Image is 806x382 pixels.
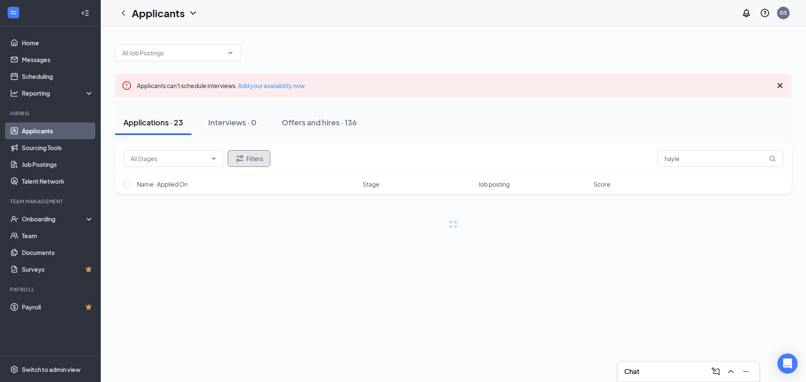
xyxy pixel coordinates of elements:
input: Search in applications [657,150,783,167]
div: Applications · 23 [123,117,183,127]
a: Team [22,227,94,244]
button: Minimize [739,365,753,378]
svg: QuestionInfo [760,8,770,18]
svg: ChevronDown [210,155,217,162]
svg: Notifications [741,8,751,18]
button: ChevronUp [724,365,738,378]
a: Messages [22,51,94,68]
div: Onboarding [22,215,86,223]
h3: Chat [624,367,639,376]
a: Home [22,34,94,51]
svg: WorkstreamLogo [9,8,18,17]
div: Interviews · 0 [208,117,256,127]
input: All Stages [131,154,207,163]
svg: Collapse [81,9,89,17]
svg: Minimize [741,366,751,377]
svg: Settings [10,365,18,374]
div: GS [780,9,787,16]
div: Offers and hires · 136 [282,117,357,127]
svg: Cross [775,81,785,91]
input: All Job Postings [122,48,224,57]
a: Documents [22,244,94,261]
button: ComposeMessage [709,365,722,378]
svg: ComposeMessage [711,366,721,377]
svg: MagnifyingGlass [769,155,776,162]
a: SurveysCrown [22,261,94,278]
svg: Filter [235,153,245,164]
span: Score [594,180,610,188]
svg: Analysis [10,89,18,97]
div: Payroll [10,286,92,293]
a: Scheduling [22,68,94,85]
span: Name · Applied On [137,180,188,188]
button: Filter Filters [228,150,270,167]
svg: UserCheck [10,215,18,223]
div: Reporting [22,89,94,97]
div: Hiring [10,110,92,117]
svg: ChevronDown [188,8,198,18]
span: Stage [363,180,379,188]
a: Job Postings [22,156,94,173]
a: Add your availability now [238,82,305,89]
svg: Error [122,81,132,91]
a: Talent Network [22,173,94,190]
svg: ChevronDown [227,49,234,56]
div: Switch to admin view [22,365,81,374]
a: Applicants [22,122,94,139]
a: Sourcing Tools [22,139,94,156]
span: Job posting [478,180,510,188]
svg: ChevronLeft [118,8,128,18]
div: Team Management [10,198,92,205]
h1: Applicants [132,6,185,20]
svg: ChevronUp [726,366,736,377]
a: PayrollCrown [22,299,94,315]
span: Applicants can't schedule interviews. [137,82,305,89]
div: Open Intercom Messenger [777,353,798,374]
